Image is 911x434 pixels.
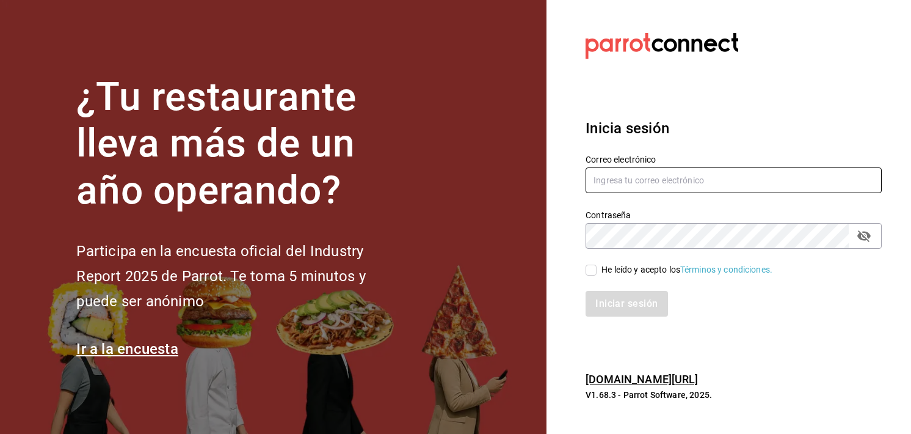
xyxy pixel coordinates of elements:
[586,210,882,219] label: Contraseña
[586,167,882,193] input: Ingresa tu correo electrónico
[680,265,772,274] a: Términos y condiciones.
[586,155,882,163] label: Correo electrónico
[586,373,698,386] a: [DOMAIN_NAME][URL]
[76,239,406,314] h2: Participa en la encuesta oficial del Industry Report 2025 de Parrot. Te toma 5 minutos y puede se...
[76,340,178,358] a: Ir a la encuesta
[586,117,882,139] h3: Inicia sesión
[76,74,406,215] h1: ¿Tu restaurante lleva más de un año operando?
[854,226,874,246] button: passwordField
[601,263,772,276] div: He leído y acepto los
[586,389,882,401] p: V1.68.3 - Parrot Software, 2025.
